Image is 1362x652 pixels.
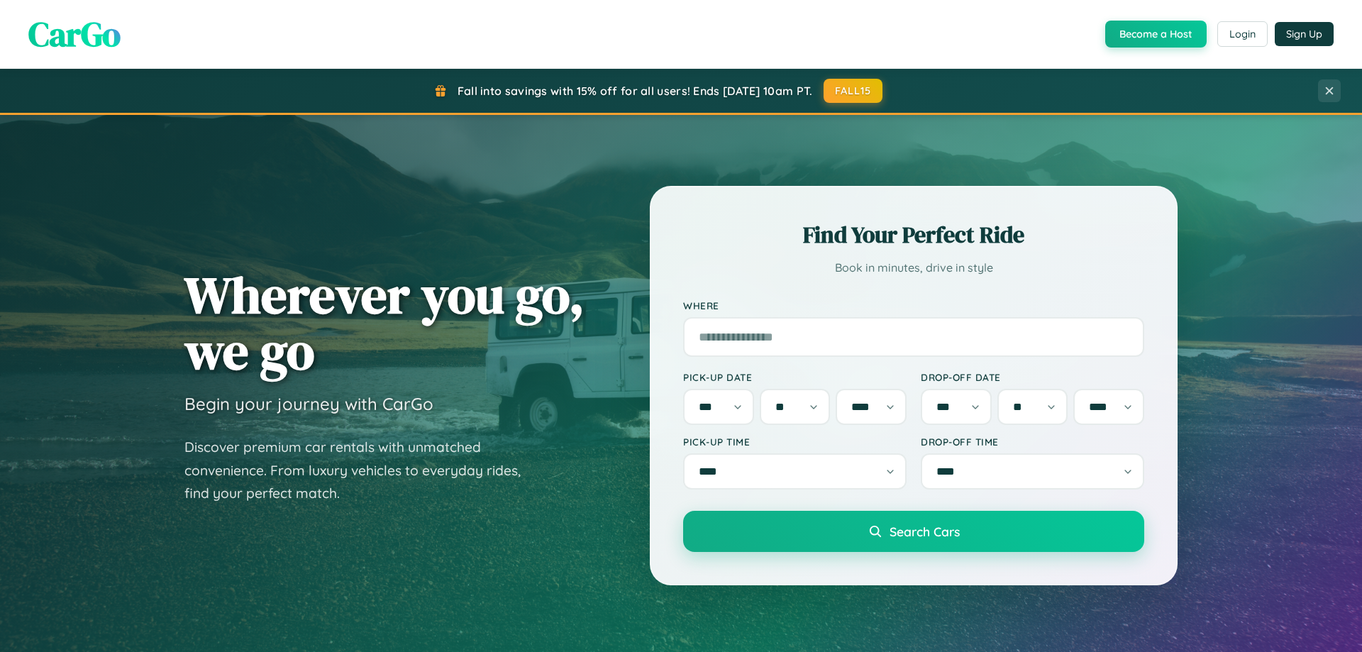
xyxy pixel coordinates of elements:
h1: Wherever you go, we go [184,267,585,379]
p: Discover premium car rentals with unmatched convenience. From luxury vehicles to everyday rides, ... [184,436,539,505]
p: Book in minutes, drive in style [683,258,1144,278]
label: Pick-up Time [683,436,907,448]
span: Fall into savings with 15% off for all users! Ends [DATE] 10am PT. [458,84,813,98]
label: Pick-up Date [683,371,907,383]
button: FALL15 [824,79,883,103]
button: Sign Up [1275,22,1334,46]
span: Search Cars [890,524,960,539]
button: Login [1217,21,1268,47]
h3: Begin your journey with CarGo [184,393,433,414]
button: Become a Host [1105,21,1207,48]
span: CarGo [28,11,121,57]
label: Drop-off Time [921,436,1144,448]
button: Search Cars [683,511,1144,552]
h2: Find Your Perfect Ride [683,219,1144,250]
label: Drop-off Date [921,371,1144,383]
label: Where [683,299,1144,311]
